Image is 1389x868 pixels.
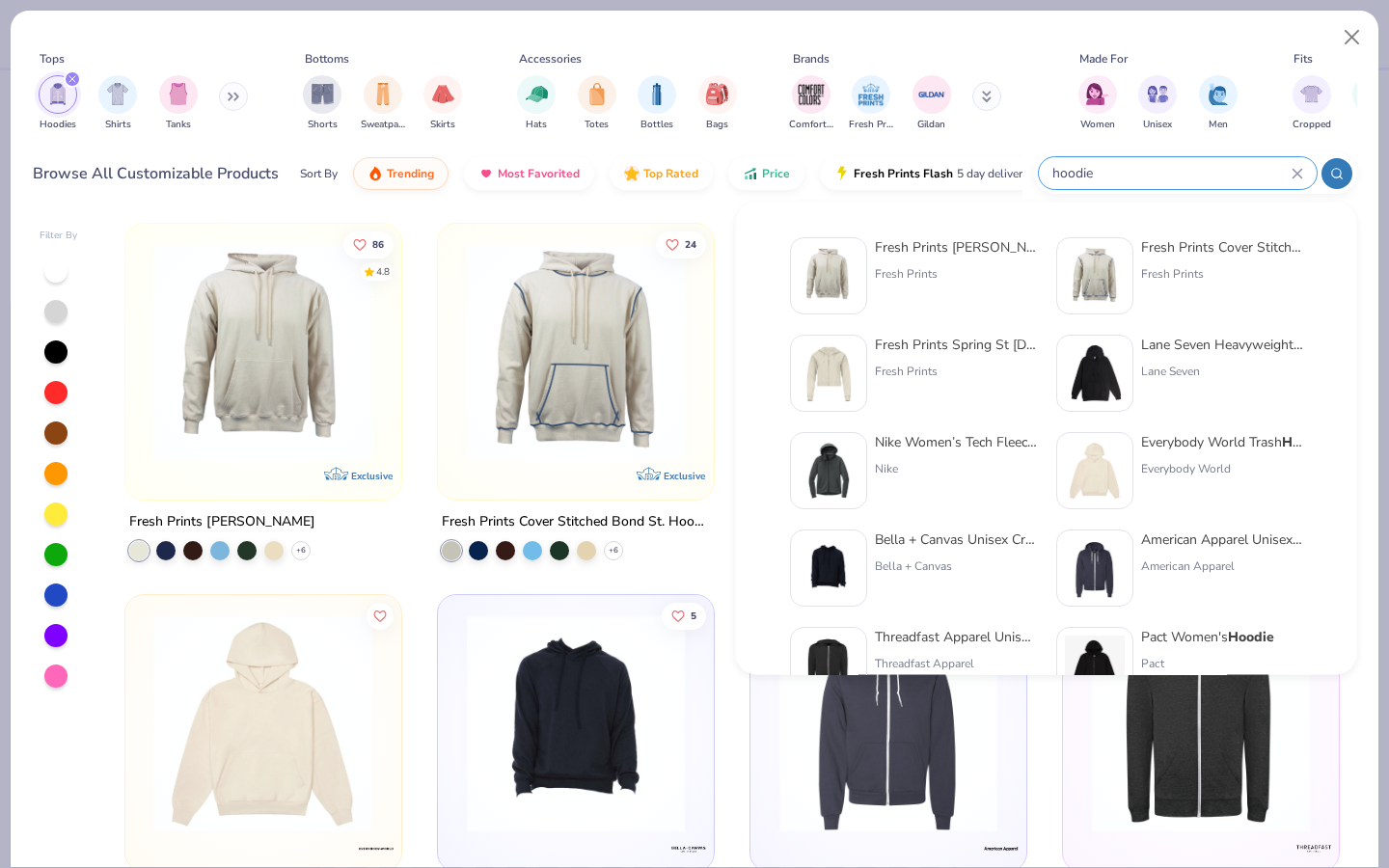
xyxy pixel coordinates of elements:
button: filter button [159,75,198,132]
img: d4f2fbe1-82be-444d-8301-3118952be36b [1065,343,1125,403]
div: filter for Sweatpants [361,75,405,132]
span: Exclusive [351,470,393,482]
img: 0ffa1e18-8544-429b-99e9-43d7324022a8 [799,538,858,598]
span: 5 [691,610,696,620]
div: filter for Tanks [159,75,198,132]
div: Everybody World [1141,460,1303,477]
div: filter for Totes [578,75,616,132]
div: filter for Hats [517,75,556,132]
img: 882236e9-8a47-4291-bc0b-c0c64f102acf [1065,538,1125,598]
span: Most Favorited [498,166,580,181]
div: filter for Women [1078,75,1117,132]
div: Lane Seven [1141,363,1303,380]
span: Tanks [166,118,191,132]
div: filter for Gildan [912,75,951,132]
div: Accessories [519,50,582,68]
div: Lane Seven Heavyweight [1141,335,1303,355]
strong: Hoodie [1228,628,1274,646]
span: Bottles [640,118,673,132]
img: Men Image [1208,83,1229,105]
div: filter for Cropped [1293,75,1331,132]
div: filter for Comfort Colors [789,75,833,132]
button: Fresh Prints Flash5 day delivery [820,157,1043,190]
button: Like [656,231,706,258]
span: Cropped [1293,118,1331,132]
div: Brands [793,50,830,68]
div: Threadfast Apparel [875,655,1037,672]
img: trending.gif [368,166,383,181]
div: filter for Shorts [303,75,341,132]
span: Hats [526,118,547,132]
div: Fresh Prints [875,363,1037,380]
div: Pact [1141,655,1274,672]
span: + 6 [296,545,306,556]
button: filter button [423,75,462,132]
div: Fresh Prints [1141,265,1303,283]
img: Bags Image [706,83,727,105]
input: Try "T-Shirt" [1050,162,1292,184]
span: Fresh Prints Flash [854,166,953,181]
img: Totes Image [586,83,608,105]
img: 882236e9-8a47-4291-bc0b-c0c64f102acf [770,614,1007,832]
img: 44283f60-1aba-4b02-9c50-56c64dcdfe79 [457,243,694,461]
span: Top Rated [643,166,698,181]
button: Trending [353,157,449,190]
img: Bottles Image [646,83,667,105]
img: Comfort Colors Image [797,80,826,109]
div: Bella + Canvas Unisex Crossover [875,529,1037,550]
div: American Apparel [1141,557,1303,575]
button: filter button [789,75,833,132]
img: e55bb064-1dff-4b3c-9e70-16e506e211b5 [1006,614,1243,832]
span: Bags [706,118,728,132]
div: filter for Unisex [1138,75,1177,132]
img: TopRated.gif [624,166,640,181]
div: filter for Shirts [98,75,137,132]
img: American Apparel logo [982,828,1021,867]
div: filter for Men [1199,75,1238,132]
img: Shirts Image [107,83,129,105]
div: filter for Fresh Prints [849,75,893,132]
div: Fresh Prints Cover Stitched Bond St. [1141,237,1303,258]
button: filter button [1199,75,1238,132]
img: dbd178ed-6ab8-427b-bf5f-bc066d6222d9 [694,614,932,832]
button: filter button [39,75,77,132]
button: filter button [517,75,556,132]
button: filter button [303,75,341,132]
img: Hats Image [526,83,548,105]
span: Hoodies [40,118,76,132]
div: Made For [1079,50,1128,68]
button: filter button [698,75,737,132]
button: filter button [912,75,951,132]
img: Fresh Prints Image [857,80,885,109]
div: Fresh Prints Cover Stitched Bond St. Hoodie [442,510,710,534]
div: Threadfast Apparel Unisex Triblend Full-Zip Light [875,627,1037,647]
button: Like [368,602,395,629]
div: Browse All Customizable Products [33,162,279,185]
img: Cropped Image [1300,83,1322,105]
img: Hoodies Image [47,83,68,105]
span: + 6 [609,545,618,556]
button: filter button [1138,75,1177,132]
img: most_fav.gif [478,166,494,181]
div: American Apparel Unisex Flex Fleece Zip [1141,529,1303,550]
div: Fits [1294,50,1313,68]
div: Sort By [300,165,338,182]
button: Price [728,157,804,190]
img: 073899b8-4918-4d08-a7c8-85e0c44b2f86 [145,614,382,832]
div: filter for Bottles [638,75,676,132]
button: Like [662,602,706,629]
button: filter button [578,75,616,132]
span: Sweatpants [361,118,405,132]
img: 073899b8-4918-4d08-a7c8-85e0c44b2f86 [1065,441,1125,501]
span: Exclusive [664,470,705,482]
img: 1743060b-c43b-4372-8603-b1805475b75a [694,243,932,461]
img: ec930601-de79-4734-b6c7-240d417db050 [1082,614,1320,832]
span: Price [762,166,790,181]
img: flash.gif [834,166,850,181]
img: Gildan Image [917,80,946,109]
img: f6b7758d-3930-48b0-9017-004cd56ef01c [799,343,858,403]
div: Tops [40,50,65,68]
img: 0ffa1e18-8544-429b-99e9-43d7324022a8 [457,614,694,832]
div: Bella + Canvas [875,557,1037,575]
img: ec930601-de79-4734-b6c7-240d417db050 [799,636,858,695]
